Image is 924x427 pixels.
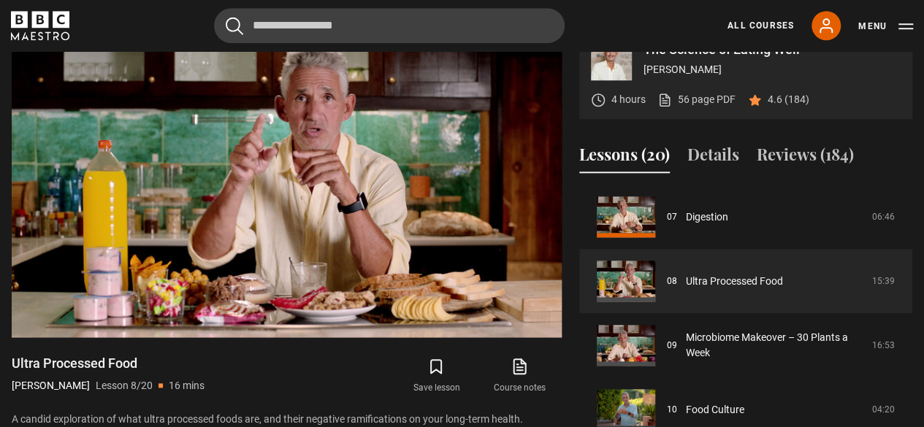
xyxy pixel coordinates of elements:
[214,8,565,43] input: Search
[858,19,913,34] button: Toggle navigation
[757,142,854,173] button: Reviews (184)
[169,378,205,393] p: 16 mins
[12,412,562,427] p: A candid exploration of what ultra processed foods are, and their negative ramifications on your ...
[657,92,736,107] a: 56 page PDF
[728,19,794,32] a: All Courses
[12,28,562,337] video-js: Video Player
[686,330,863,361] a: Microbiome Makeover – 30 Plants a Week
[226,17,243,35] button: Submit the search query
[12,378,90,393] p: [PERSON_NAME]
[11,11,69,40] svg: BBC Maestro
[579,142,670,173] button: Lessons (20)
[686,274,783,289] a: Ultra Processed Food
[96,378,153,393] p: Lesson 8/20
[686,209,728,225] a: Digestion
[611,92,646,107] p: 4 hours
[768,92,809,107] p: 4.6 (184)
[644,43,901,56] p: The Science of Eating Well
[478,355,562,397] a: Course notes
[644,62,901,77] p: [PERSON_NAME]
[686,402,744,418] a: Food Culture
[394,355,478,397] button: Save lesson
[687,142,739,173] button: Details
[12,355,205,372] h1: Ultra Processed Food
